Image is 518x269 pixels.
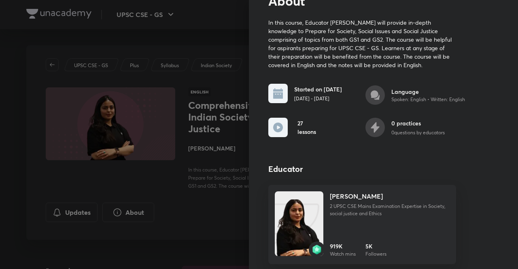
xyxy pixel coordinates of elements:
[268,185,456,264] a: Unacademybadge[PERSON_NAME]2 UPSC CSE Mains Examination Expertise in Society, social justice and ...
[391,96,465,103] p: Spoken: English • Written: English
[268,18,456,69] p: In this course, Educator [PERSON_NAME] will provide in-depth knowledge to Prepare for Society, So...
[391,87,465,96] h6: Language
[330,242,356,250] h6: 919K
[294,95,342,102] p: [DATE] - [DATE]
[365,242,386,250] h6: 5K
[275,199,323,264] img: Unacademy
[391,119,445,127] h6: 0 practices
[391,129,445,136] p: 0 questions by educators
[297,119,317,136] h6: 27 lessons
[330,203,450,217] p: 2 UPSC CSE Mains Examination Expertise in Society, social justice and Ethics
[330,191,383,201] h4: [PERSON_NAME]
[268,163,471,175] h4: Educator
[330,250,356,258] p: Watch mins
[312,245,322,254] img: badge
[294,85,342,93] h6: Started on [DATE]
[365,250,386,258] p: Followers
